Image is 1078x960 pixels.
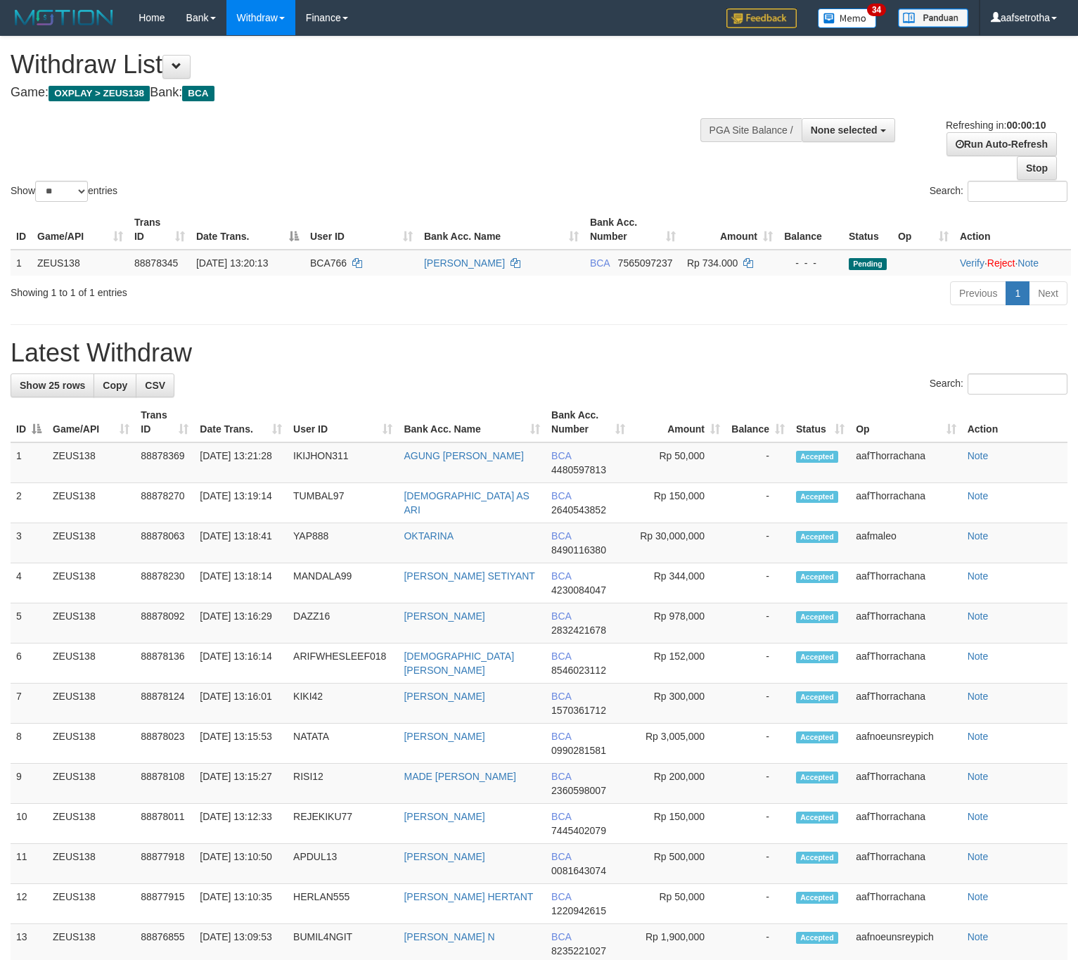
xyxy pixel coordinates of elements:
span: [DATE] 13:20:13 [196,257,268,269]
th: User ID: activate to sort column ascending [304,210,418,250]
a: Note [968,691,989,702]
td: - [726,764,790,804]
a: Note [968,771,989,782]
span: Copy 1220942615 to clipboard [551,905,606,916]
span: Accepted [796,651,838,663]
td: Rp 50,000 [631,442,726,483]
th: Action [954,210,1071,250]
td: 1 [11,442,47,483]
th: Balance [778,210,843,250]
td: TUMBAL97 [288,483,398,523]
td: - [726,724,790,764]
th: Bank Acc. Name: activate to sort column ascending [418,210,584,250]
td: 2 [11,483,47,523]
img: Button%20Memo.svg [818,8,877,28]
td: 7 [11,684,47,724]
span: Accepted [796,451,838,463]
a: Note [968,931,989,942]
th: Bank Acc. Number: activate to sort column ascending [584,210,681,250]
td: - [726,483,790,523]
a: [PERSON_NAME] [424,257,505,269]
span: BCA [551,490,571,501]
a: Note [968,651,989,662]
td: - [726,442,790,483]
td: - [726,644,790,684]
a: [PERSON_NAME] [404,610,485,622]
td: 6 [11,644,47,684]
td: Rp 30,000,000 [631,523,726,563]
td: [DATE] 13:16:29 [194,603,288,644]
td: 10 [11,804,47,844]
div: PGA Site Balance / [700,118,802,142]
span: BCA [551,530,571,542]
a: AGUNG [PERSON_NAME] [404,450,523,461]
a: Note [968,891,989,902]
td: aafThorrachana [850,804,961,844]
td: ZEUS138 [47,644,135,684]
td: Rp 978,000 [631,603,726,644]
th: Trans ID: activate to sort column ascending [135,402,194,442]
td: aafmaleo [850,523,961,563]
span: Accepted [796,932,838,944]
a: Show 25 rows [11,373,94,397]
td: 3 [11,523,47,563]
span: Copy 8546023112 to clipboard [551,665,606,676]
a: [PERSON_NAME] SETIYANT [404,570,534,582]
td: DAZZ16 [288,603,398,644]
td: ZEUS138 [47,724,135,764]
select: Showentries [35,181,88,202]
span: OXPLAY > ZEUS138 [49,86,150,101]
a: MADE [PERSON_NAME] [404,771,515,782]
span: Accepted [796,852,838,864]
td: ZEUS138 [47,483,135,523]
span: BCA [551,610,571,622]
td: ZEUS138 [47,442,135,483]
span: Accepted [796,571,838,583]
h1: Latest Withdraw [11,339,1067,367]
td: [DATE] 13:12:33 [194,804,288,844]
a: [PERSON_NAME] HERTANT [404,891,533,902]
td: IKIJHON311 [288,442,398,483]
td: ZEUS138 [47,844,135,884]
span: Copy 8235221027 to clipboard [551,945,606,956]
th: Balance: activate to sort column ascending [726,402,790,442]
span: BCA [551,651,571,662]
span: Accepted [796,491,838,503]
td: aafThorrachana [850,644,961,684]
td: 88878270 [135,483,194,523]
td: ZEUS138 [47,804,135,844]
span: BCA [551,450,571,461]
div: - - - [784,256,838,270]
a: [PERSON_NAME] [404,691,485,702]
th: Trans ID: activate to sort column ascending [129,210,191,250]
a: [PERSON_NAME] [404,851,485,862]
td: 88878230 [135,563,194,603]
input: Search: [968,181,1067,202]
span: BCA [551,891,571,902]
td: MANDALA99 [288,563,398,603]
span: BCA [551,731,571,742]
a: Note [968,490,989,501]
a: Verify [960,257,984,269]
th: Bank Acc. Name: activate to sort column ascending [398,402,546,442]
span: Accepted [796,812,838,824]
td: ZEUS138 [47,603,135,644]
span: BCA [551,691,571,702]
td: aafThorrachana [850,764,961,804]
td: Rp 150,000 [631,804,726,844]
a: [PERSON_NAME] N [404,931,494,942]
td: ZEUS138 [47,684,135,724]
a: Copy [94,373,136,397]
span: Refreshing in: [946,120,1046,131]
td: aafnoeunsreypich [850,724,961,764]
h4: Game: Bank: [11,86,705,100]
td: [DATE] 13:15:27 [194,764,288,804]
td: 88877918 [135,844,194,884]
label: Show entries [11,181,117,202]
a: [DEMOGRAPHIC_DATA][PERSON_NAME] [404,651,514,676]
a: Note [968,731,989,742]
td: [DATE] 13:18:14 [194,563,288,603]
td: 88878136 [135,644,194,684]
td: · · [954,250,1071,276]
span: BCA [551,931,571,942]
